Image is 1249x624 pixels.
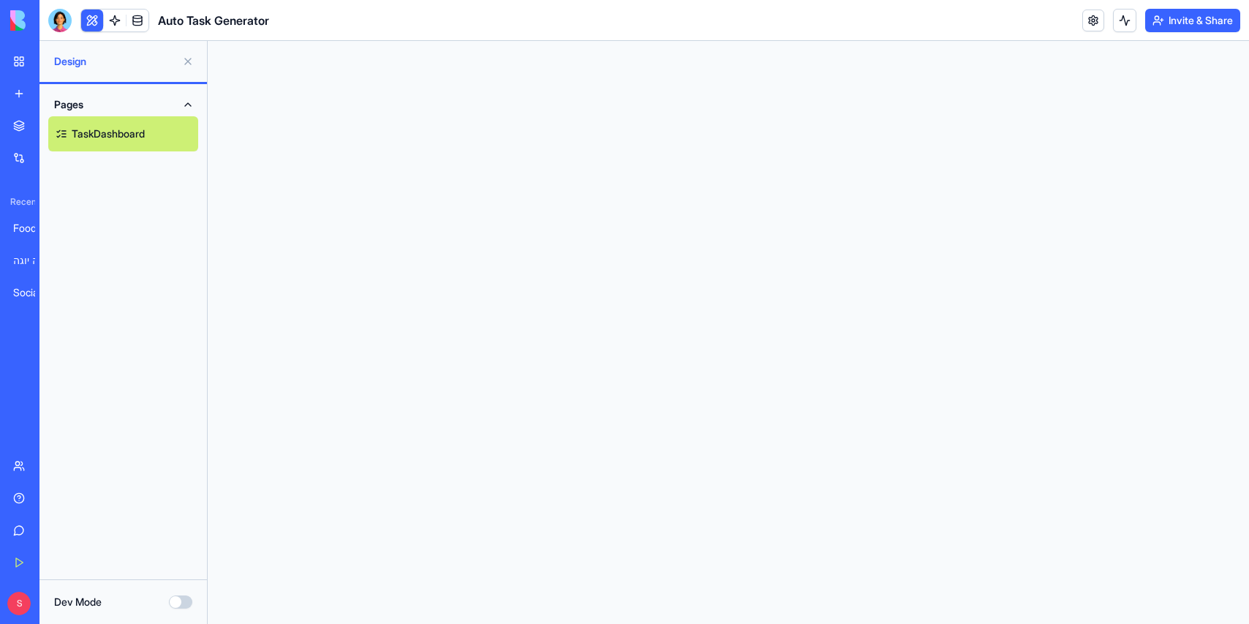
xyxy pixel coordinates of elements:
span: Design [54,54,176,69]
span: Recent [4,196,35,208]
a: Social Media Command Center [4,278,63,307]
label: Dev Mode [54,595,102,609]
a: TaskDashboard [48,116,198,151]
span: Auto Task Generator [158,12,269,29]
a: אננדה יוגה [GEOGRAPHIC_DATA] [4,246,63,275]
div: Social Media Command Center [13,285,54,300]
span: S [7,592,31,615]
button: Pages [48,93,198,116]
a: Food Basket Distribution System [4,214,63,243]
img: logo [10,10,101,31]
button: Invite & Share [1145,9,1240,32]
div: Food Basket Distribution System [13,221,54,236]
div: אננדה יוגה [GEOGRAPHIC_DATA] [13,253,54,268]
